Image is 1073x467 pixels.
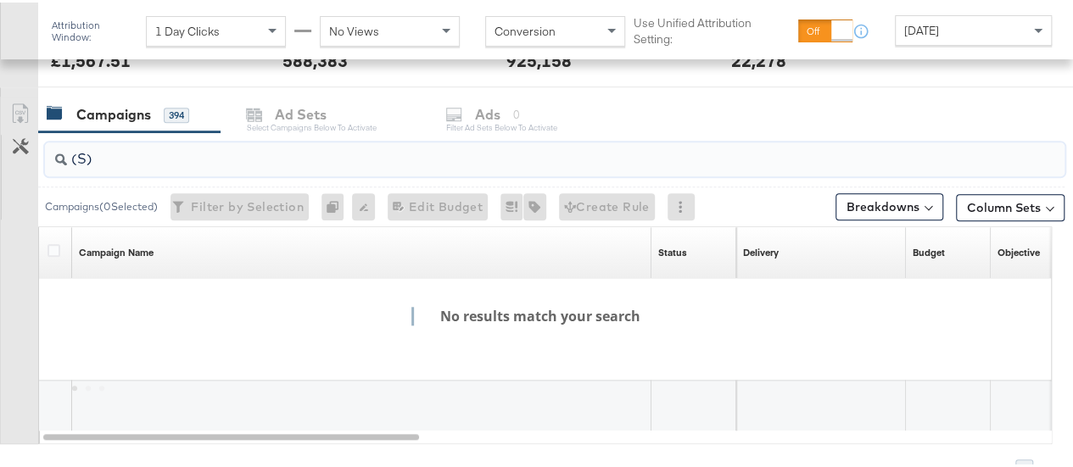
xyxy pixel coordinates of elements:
div: Campaign Name [79,243,154,257]
div: 0 [321,191,352,218]
label: Use Unified Attribution Setting: [634,13,791,44]
h4: No results match your search [411,304,653,323]
div: 925,158 [506,46,572,70]
span: 1 Day Clicks [155,21,220,36]
div: Budget [913,243,945,257]
div: Campaigns [76,103,151,122]
a: Reflects the ability of your Ad Campaign to achieve delivery based on ad states, schedule and bud... [743,243,779,257]
span: Conversion [495,21,556,36]
div: Objective [998,243,1040,257]
button: Breakdowns [835,191,943,218]
a: The maximum amount you're willing to spend on your ads, on average each day or over the lifetime ... [913,243,945,257]
div: Campaigns ( 0 Selected) [45,197,158,212]
div: £1,567.51 [51,46,131,70]
div: Status [658,243,687,257]
div: Attribution Window: [51,17,137,41]
div: Delivery [743,243,779,257]
a: Your campaign name. [79,243,154,257]
input: Search Campaigns by Name, ID or Objective [67,133,975,166]
div: 22,278 [731,46,786,70]
a: Your campaign's objective. [998,243,1040,257]
div: 394 [164,105,189,120]
a: Shows the current state of your Ad Campaign. [658,243,687,257]
div: 588,383 [282,46,348,70]
button: Column Sets [956,192,1065,219]
span: [DATE] [904,20,939,36]
span: No Views [329,21,379,36]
